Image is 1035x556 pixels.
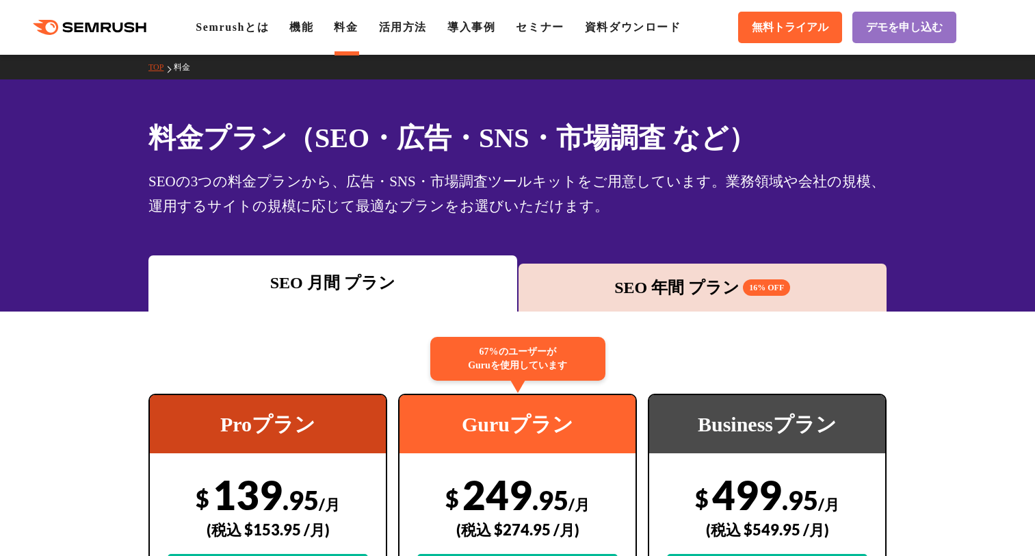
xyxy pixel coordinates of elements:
a: 機能 [289,21,313,33]
a: 料金 [334,21,358,33]
span: .95 [283,484,319,516]
div: (税込 $153.95 /月) [168,505,368,554]
span: $ [196,484,209,512]
div: (税込 $274.95 /月) [417,505,618,554]
a: デモを申し込む [852,12,956,43]
span: デモを申し込む [866,21,943,35]
span: /月 [568,495,590,514]
span: /月 [818,495,839,514]
div: SEOの3つの料金プランから、広告・SNS・市場調査ツールキットをご用意しています。業務領域や会社の規模、運用するサイトの規模に応じて最適なプランをお選びいただけます。 [148,169,887,218]
div: SEO 年間 プラン [525,275,880,300]
span: .95 [532,484,568,516]
h1: 料金プラン（SEO・広告・SNS・市場調査 など） [148,118,887,158]
a: Semrushとは [196,21,269,33]
span: /月 [319,495,340,514]
span: 16% OFF [743,279,790,296]
a: 活用方法 [379,21,427,33]
a: 無料トライアル [738,12,842,43]
span: 無料トライアル [752,21,828,35]
a: TOP [148,62,174,72]
div: Guruプラン [399,395,636,453]
div: SEO 月間 プラン [155,270,510,295]
a: セミナー [516,21,564,33]
span: .95 [782,484,818,516]
div: 67%のユーザーが Guruを使用しています [430,337,605,381]
a: 料金 [174,62,200,72]
a: 導入事例 [447,21,495,33]
div: (税込 $549.95 /月) [667,505,867,554]
span: $ [445,484,459,512]
a: 資料ダウンロード [585,21,681,33]
span: $ [695,484,709,512]
div: Businessプラン [649,395,885,453]
div: Proプラン [150,395,386,453]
